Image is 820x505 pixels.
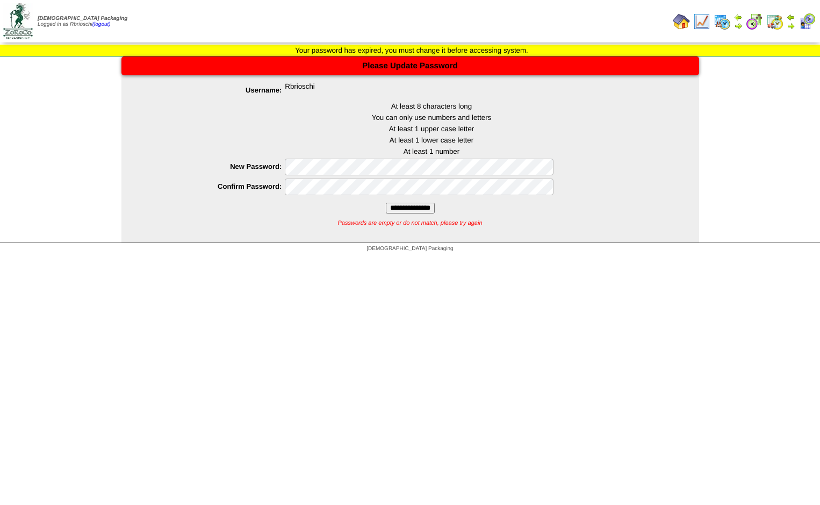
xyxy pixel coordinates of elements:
img: home.gif [673,13,690,30]
img: arrowright.gif [787,22,795,30]
img: calendarinout.gif [766,13,783,30]
li: At least 1 number [164,147,699,155]
img: arrowright.gif [734,22,743,30]
span: Logged in as Rbrioschi [38,16,127,27]
div: Rbrioschi [143,82,699,99]
img: calendarcustomer.gif [799,13,816,30]
img: zoroco-logo-small.webp [3,3,33,39]
img: arrowleft.gif [787,13,795,22]
img: calendarblend.gif [746,13,763,30]
li: At least 8 characters long [164,102,699,110]
span: [DEMOGRAPHIC_DATA] Packaging [38,16,127,22]
span: [DEMOGRAPHIC_DATA] Packaging [366,246,453,252]
div: Passwords are empty or do not match, please try again [121,214,699,226]
a: (logout) [92,22,111,27]
div: Please Update Password [121,56,699,75]
label: Username: [143,86,285,94]
img: calendarprod.gif [714,13,731,30]
label: Confirm Password: [143,182,285,190]
label: New Password: [143,162,285,170]
li: At least 1 lower case letter [164,136,699,144]
img: arrowleft.gif [734,13,743,22]
li: You can only use numbers and letters [164,113,699,122]
img: line_graph.gif [693,13,710,30]
li: At least 1 upper case letter [164,125,699,133]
